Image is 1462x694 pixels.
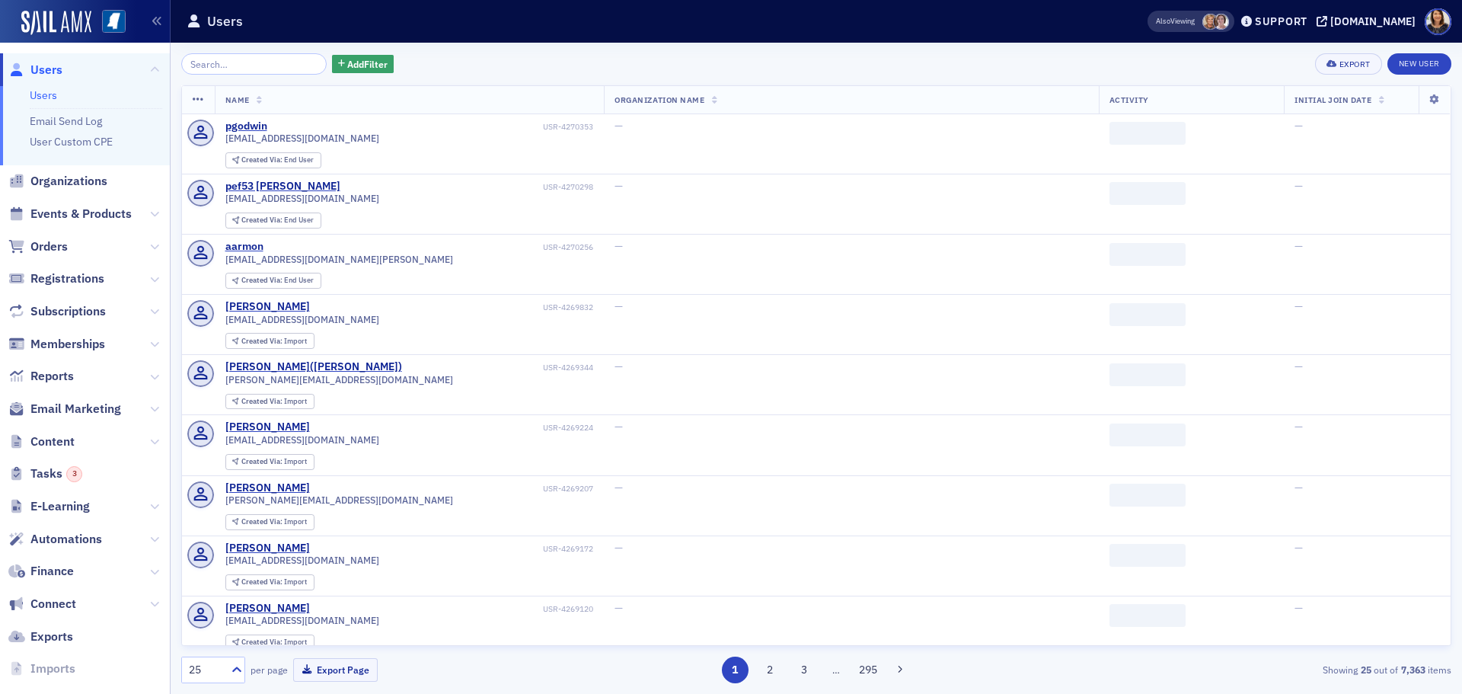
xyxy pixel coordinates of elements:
[225,574,314,590] div: Created Via: Import
[225,481,310,495] div: [PERSON_NAME]
[1294,239,1303,253] span: —
[614,601,623,615] span: —
[225,133,379,144] span: [EMAIL_ADDRESS][DOMAIN_NAME]
[30,433,75,450] span: Content
[30,498,90,515] span: E-Learning
[8,660,75,677] a: Imports
[30,173,107,190] span: Organizations
[241,517,284,526] span: Created Via :
[312,544,593,554] div: USR-4269172
[30,531,102,548] span: Automations
[181,53,327,75] input: Search…
[225,514,314,530] div: Created Via: Import
[1109,182,1186,205] span: ‌
[1425,8,1451,35] span: Profile
[30,336,105,353] span: Memberships
[225,180,340,193] a: pef53 [PERSON_NAME]
[1255,14,1307,28] div: Support
[1398,663,1428,676] strong: 7,363
[30,596,76,612] span: Connect
[225,434,379,446] span: [EMAIL_ADDRESS][DOMAIN_NAME]
[312,423,593,433] div: USR-4269224
[1294,420,1303,433] span: —
[347,57,388,71] span: Add Filter
[1109,363,1186,386] span: ‌
[30,465,82,482] span: Tasks
[1109,604,1186,627] span: ‌
[30,62,62,78] span: Users
[614,360,623,373] span: —
[1109,122,1186,145] span: ‌
[225,240,263,254] a: aarmon
[8,531,102,548] a: Automations
[1358,663,1374,676] strong: 25
[207,12,243,30] h1: Users
[8,206,132,222] a: Events & Products
[614,299,623,313] span: —
[30,660,75,677] span: Imports
[1213,14,1229,30] span: Lydia Carlisle
[8,336,105,353] a: Memberships
[343,182,593,192] div: USR-4270298
[1109,424,1186,446] span: ‌
[225,615,379,626] span: [EMAIL_ADDRESS][DOMAIN_NAME]
[241,216,314,225] div: End User
[791,657,818,683] button: 3
[1294,179,1303,193] span: —
[91,10,126,36] a: View Homepage
[1109,303,1186,326] span: ‌
[30,368,74,385] span: Reports
[225,602,310,616] a: [PERSON_NAME]
[225,454,314,470] div: Created Via: Import
[266,242,593,252] div: USR-4270256
[241,336,284,346] span: Created Via :
[241,155,284,165] span: Created Via :
[8,628,73,645] a: Exports
[241,277,314,285] div: End User
[225,333,314,349] div: Created Via: Import
[1156,16,1195,27] span: Viewing
[8,498,90,515] a: E-Learning
[241,578,307,587] div: Import
[21,11,91,35] img: SailAMX
[241,458,307,466] div: Import
[1294,299,1303,313] span: —
[225,120,267,133] a: pgodwin
[1109,94,1149,105] span: Activity
[241,215,284,225] span: Created Via :
[225,542,310,555] a: [PERSON_NAME]
[30,114,102,128] a: Email Send Log
[855,657,882,683] button: 295
[30,628,73,645] span: Exports
[293,658,378,682] button: Export Page
[102,10,126,34] img: SailAMX
[8,465,82,482] a: Tasks3
[1294,481,1303,494] span: —
[825,663,847,676] span: …
[1330,14,1416,28] div: [DOMAIN_NAME]
[614,541,623,555] span: —
[225,374,453,385] span: [PERSON_NAME][EMAIL_ADDRESS][DOMAIN_NAME]
[225,152,321,168] div: Created Via: End User
[30,563,74,580] span: Finance
[8,433,75,450] a: Content
[8,563,74,580] a: Finance
[404,363,593,373] div: USR-4269344
[30,303,106,320] span: Subscriptions
[614,420,623,433] span: —
[722,657,749,683] button: 1
[1294,541,1303,555] span: —
[1109,484,1186,507] span: ‌
[614,239,623,253] span: —
[241,398,307,406] div: Import
[30,270,104,287] span: Registrations
[66,466,82,482] div: 3
[241,275,284,285] span: Created Via :
[1339,60,1371,69] div: Export
[225,273,321,289] div: Created Via: End User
